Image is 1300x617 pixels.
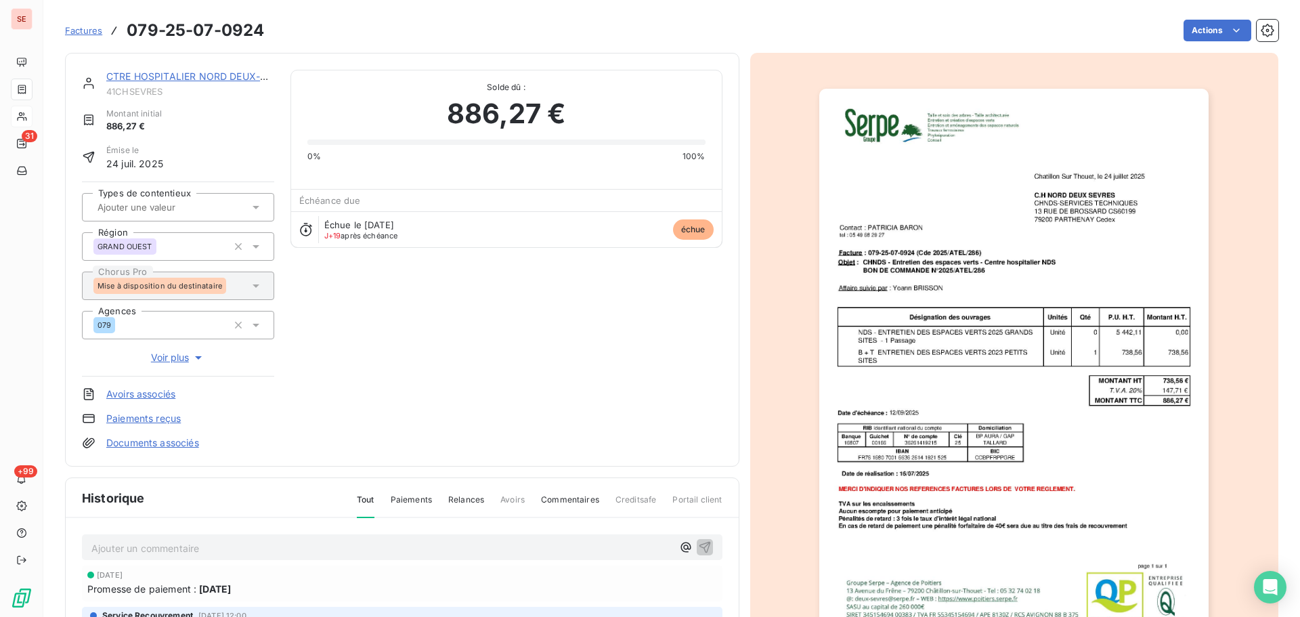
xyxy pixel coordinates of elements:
span: [DATE] [199,582,231,596]
span: Promesse de paiement : [87,582,196,596]
span: GRAND OUEST [97,242,152,251]
span: Tout [357,494,374,518]
img: Logo LeanPay [11,587,32,609]
span: Relances [448,494,484,517]
h3: 079-25-07-0924 [127,18,264,43]
span: J+19 [324,231,341,240]
a: Factures [65,24,102,37]
span: après échéance [324,232,398,240]
div: SE [11,8,32,30]
span: Historique [82,489,145,507]
span: échue [673,219,714,240]
span: 886,27 € [106,120,162,133]
span: Émise le [106,144,163,156]
span: Voir plus [151,351,205,364]
span: 100% [682,150,706,163]
span: Échue le [DATE] [324,219,394,230]
span: Creditsafe [615,494,657,517]
span: 886,27 € [447,93,565,134]
span: Avoirs [500,494,525,517]
span: 41CHSEVRES [106,86,274,97]
input: Ajouter une valeur [96,201,232,213]
span: Montant initial [106,108,162,120]
a: Paiements reçus [106,412,181,425]
button: Voir plus [82,350,274,365]
span: Commentaires [541,494,599,517]
span: Solde dû : [307,81,706,93]
span: Mise à disposition du destinataire [97,282,222,290]
span: Portail client [672,494,722,517]
button: Actions [1184,20,1251,41]
span: Factures [65,25,102,36]
span: 24 juil. 2025 [106,156,163,171]
span: Échéance due [299,195,361,206]
span: +99 [14,465,37,477]
a: CTRE HOSPITALIER NORD DEUX-SEVRE [106,70,290,82]
a: Avoirs associés [106,387,175,401]
div: Open Intercom Messenger [1254,571,1286,603]
span: 0% [307,150,321,163]
span: 079 [97,321,111,329]
span: [DATE] [97,571,123,579]
a: Documents associés [106,436,199,450]
span: 31 [22,130,37,142]
span: Paiements [391,494,432,517]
